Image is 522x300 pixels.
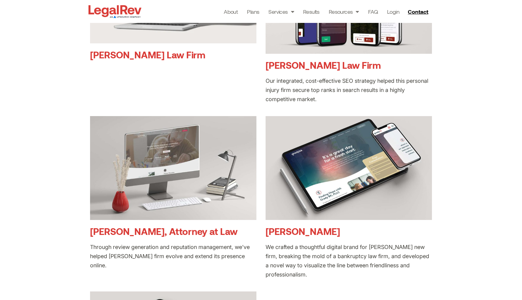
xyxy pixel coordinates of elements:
a: FAQ [368,7,378,16]
div: We crafted a thoughtful digital brand for [PERSON_NAME] new firm, breaking the mold of a bankrupt... [266,243,432,279]
a: About [224,7,238,16]
nav: Menu [224,7,399,16]
div: Through review generation and reputation management, we've helped [PERSON_NAME] firm evolve and e... [90,243,256,270]
a: [PERSON_NAME] Law Firm [90,49,205,60]
span: Contact [408,9,428,14]
a: [PERSON_NAME], Attorney at Law [90,225,237,237]
div: Our integrated, cost-effective SEO strategy helped this personal injury firm secure top ranks in ... [266,76,432,104]
a: Login [387,7,399,16]
a: Plans [247,7,259,16]
a: Results [303,7,320,16]
a: Resources [329,7,359,16]
a: [PERSON_NAME] [266,225,340,237]
a: Services [268,7,294,16]
a: [PERSON_NAME] Law Firm [266,59,381,71]
a: Contact [405,7,432,16]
